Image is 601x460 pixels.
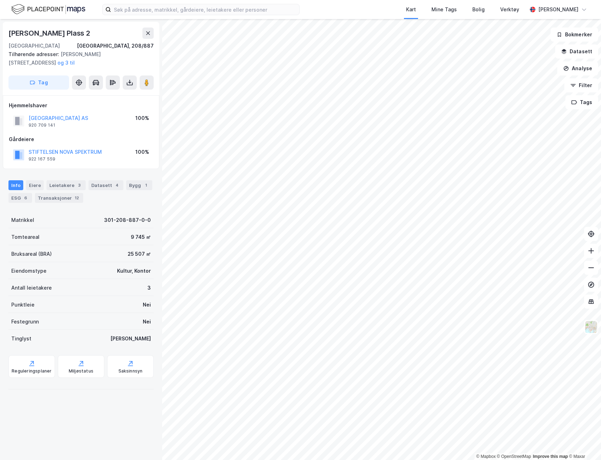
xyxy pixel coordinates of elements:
div: Kultur, Kontor [117,267,151,275]
iframe: Chat Widget [566,426,601,460]
div: [GEOGRAPHIC_DATA], 208/887 [77,42,154,50]
div: Verktøy [500,5,519,14]
div: [GEOGRAPHIC_DATA] [8,42,60,50]
div: Hjemmelshaver [9,101,153,110]
div: Bruksareal (BRA) [11,250,52,258]
div: 301-208-887-0-0 [104,216,151,224]
input: Søk på adresse, matrikkel, gårdeiere, leietakere eller personer [111,4,299,15]
div: Matrikkel [11,216,34,224]
div: Kart [406,5,416,14]
div: Eiere [26,180,44,190]
div: 100% [135,148,149,156]
div: Punktleie [11,301,35,309]
div: Mine Tags [431,5,457,14]
img: logo.f888ab2527a4732fd821a326f86c7f29.svg [11,3,85,16]
div: Festegrunn [11,317,39,326]
img: Z [584,320,598,334]
button: Bokmerker [551,28,598,42]
div: Leietakere [47,180,86,190]
div: [PERSON_NAME] [110,334,151,343]
span: Tilhørende adresser: [8,51,61,57]
div: Tomteareal [11,233,39,241]
div: Eiendomstype [11,267,47,275]
div: 6 [22,194,29,201]
button: Tag [8,75,69,90]
div: 25 507 ㎡ [128,250,151,258]
div: Nei [143,301,151,309]
div: Bolig [472,5,485,14]
div: 3 [147,284,151,292]
div: Transaksjoner [35,193,83,203]
button: Tags [565,95,598,109]
div: Datasett [88,180,123,190]
div: [PERSON_NAME] [STREET_ADDRESS] [8,50,148,67]
div: 3 [76,182,83,189]
button: Analyse [557,61,598,75]
div: Reguleringsplaner [12,368,51,374]
div: Miljøstatus [69,368,93,374]
div: 12 [73,194,80,201]
div: [PERSON_NAME] Plass 2 [8,28,92,39]
div: ESG [8,193,32,203]
a: OpenStreetMap [497,454,531,459]
div: Bygg [126,180,152,190]
div: Kontrollprogram for chat [566,426,601,460]
div: Nei [143,317,151,326]
div: 920 709 141 [29,122,55,128]
div: Gårdeiere [9,135,153,144]
div: 1 [142,182,149,189]
div: [PERSON_NAME] [538,5,578,14]
div: Antall leietakere [11,284,52,292]
button: Filter [564,78,598,92]
div: Info [8,180,23,190]
div: 4 [114,182,121,189]
div: 100% [135,114,149,122]
a: Improve this map [533,454,568,459]
button: Datasett [555,44,598,59]
div: Tinglyst [11,334,31,343]
div: 922 167 559 [29,156,55,162]
div: 9 745 ㎡ [131,233,151,241]
div: Saksinnsyn [118,368,143,374]
a: Mapbox [476,454,496,459]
